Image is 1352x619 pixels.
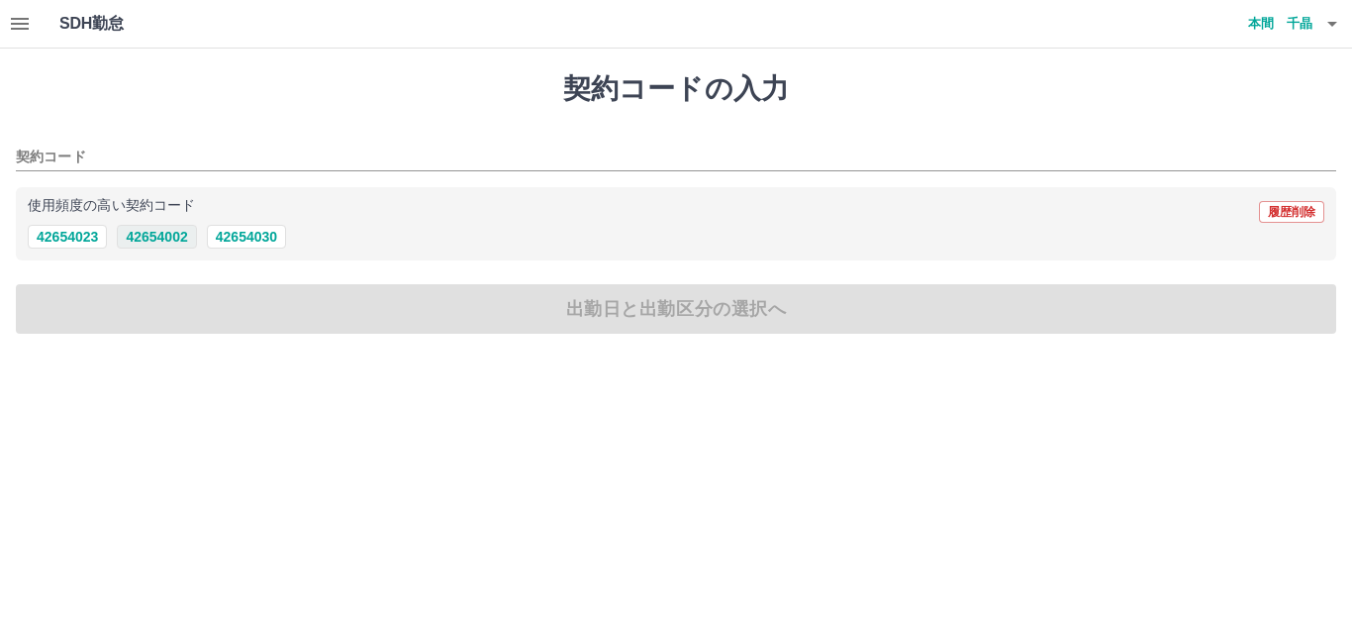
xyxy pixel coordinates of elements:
[16,72,1336,106] h1: 契約コードの入力
[28,225,107,249] button: 42654023
[117,225,196,249] button: 42654002
[207,225,286,249] button: 42654030
[28,199,195,213] p: 使用頻度の高い契約コード
[1259,201,1324,223] button: 履歴削除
